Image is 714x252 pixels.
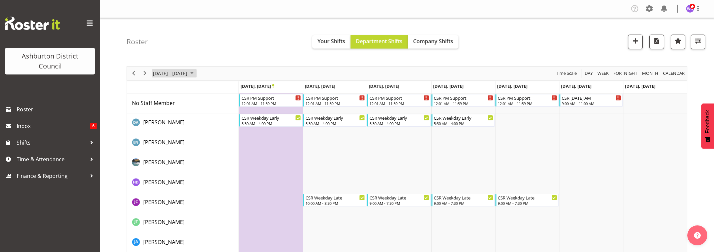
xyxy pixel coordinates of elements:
span: calendar [662,69,685,77]
div: next period [139,66,151,80]
h4: Roster [127,38,148,46]
button: Add a new shift [628,35,643,49]
button: Fortnight [612,69,639,77]
span: [DATE] - [DATE] [152,69,188,77]
div: CSR Weekday Early [242,114,301,121]
div: 5:30 AM - 4:00 PM [369,121,429,126]
a: [PERSON_NAME] [143,178,185,186]
a: [PERSON_NAME] [143,198,185,206]
button: Highlight an important date within the roster. [671,35,685,49]
span: [PERSON_NAME] [143,218,185,226]
div: 12:01 AM - 11:59 PM [306,101,365,106]
div: 5:30 AM - 4:00 PM [306,121,365,126]
div: 9:00 AM - 7:30 PM [369,200,429,206]
button: Timeline Day [584,69,594,77]
a: [PERSON_NAME] [143,218,185,226]
div: No Staff Member"s event - CSR PM Support Begin From Tuesday, September 23, 2025 at 12:01:00 AM GM... [303,94,366,107]
div: CSR Weekday Early [306,114,365,121]
span: [DATE], [DATE] [433,83,463,89]
span: [DATE], [DATE] [497,83,527,89]
span: Roster [17,104,97,114]
span: Shifts [17,138,87,148]
td: Jill Cullimore resource [127,193,239,213]
button: Filter Shifts [691,35,705,49]
div: No Staff Member"s event - CSR Saturday AM Begin From Saturday, September 27, 2025 at 9:00:00 AM G... [559,94,623,107]
div: CSR PM Support [306,94,365,101]
div: 12:01 AM - 11:59 PM [242,101,301,106]
a: [PERSON_NAME] [143,158,185,166]
button: Feedback - Show survey [701,103,714,149]
td: John Tarry resource [127,213,239,233]
div: CSR PM Support [242,94,301,101]
div: Jill Cullimore"s event - CSR Weekday Late Begin From Thursday, September 25, 2025 at 9:00:00 AM G... [431,194,495,206]
a: [PERSON_NAME] [143,118,185,126]
div: Deborah Anderson"s event - CSR Weekday Early Begin From Monday, September 22, 2025 at 5:30:00 AM ... [239,114,303,127]
span: [DATE], [DATE] [305,83,335,89]
span: Finance & Reporting [17,171,87,181]
span: Time & Attendance [17,154,87,164]
span: [DATE], [DATE] [369,83,399,89]
span: Day [584,69,593,77]
button: Download a PDF of the roster according to the set date range. [649,35,664,49]
div: CSR PM Support [434,94,493,101]
img: help-xxl-2.png [694,232,701,239]
span: Department Shifts [356,38,402,45]
span: [DATE], [DATE] [625,83,655,89]
div: CSR Weekday Late [434,194,493,201]
span: [PERSON_NAME] [143,139,185,146]
div: No Staff Member"s event - CSR PM Support Begin From Monday, September 22, 2025 at 12:01:00 AM GMT... [239,94,303,107]
img: Rosterit website logo [5,17,60,30]
span: [DATE], [DATE] [241,83,274,89]
div: September 22 - 28, 2025 [151,66,198,80]
div: 12:01 AM - 11:59 PM [369,101,429,106]
span: [PERSON_NAME] [143,179,185,186]
div: CSR PM Support [498,94,557,101]
div: Deborah Anderson"s event - CSR Weekday Early Begin From Wednesday, September 24, 2025 at 5:30:00 ... [367,114,430,127]
div: No Staff Member"s event - CSR PM Support Begin From Friday, September 26, 2025 at 12:01:00 AM GMT... [495,94,559,107]
span: Inbox [17,121,90,131]
div: 5:30 AM - 4:00 PM [434,121,493,126]
div: CSR Weekday Early [434,114,493,121]
div: No Staff Member"s event - CSR PM Support Begin From Wednesday, September 24, 2025 at 12:01:00 AM ... [367,94,430,107]
button: Timeline Month [641,69,660,77]
span: [PERSON_NAME] [143,159,185,166]
div: 12:01 AM - 11:59 PM [498,101,557,106]
div: CSR Weekday Late [498,194,557,201]
span: Fortnight [613,69,638,77]
span: Month [641,69,659,77]
div: No Staff Member"s event - CSR PM Support Begin From Thursday, September 25, 2025 at 12:01:00 AM G... [431,94,495,107]
div: previous period [128,66,139,80]
div: CSR Weekday Early [369,114,429,121]
button: Month [662,69,686,77]
span: Your Shifts [318,38,345,45]
button: Department Shifts [351,35,408,49]
a: [PERSON_NAME] [143,238,185,246]
a: [PERSON_NAME] [143,138,185,146]
div: CSR PM Support [369,94,429,101]
div: Deborah Anderson"s event - CSR Weekday Early Begin From Tuesday, September 23, 2025 at 5:30:00 AM... [303,114,366,127]
span: Company Shifts [413,38,453,45]
button: Your Shifts [312,35,351,49]
div: Jill Cullimore"s event - CSR Weekday Late Begin From Tuesday, September 23, 2025 at 10:00:00 AM G... [303,194,366,206]
span: Feedback [705,110,711,133]
a: No Staff Member [132,99,175,107]
div: 5:30 AM - 4:00 PM [242,121,301,126]
button: Company Shifts [408,35,458,49]
span: [PERSON_NAME] [143,119,185,126]
div: CSR [DATE] AM [562,94,621,101]
div: Jill Cullimore"s event - CSR Weekday Late Begin From Friday, September 26, 2025 at 9:00:00 AM GMT... [495,194,559,206]
td: Ellen McManus resource [127,133,239,153]
button: September 2025 [152,69,197,77]
span: [PERSON_NAME] [143,198,185,206]
div: 9:00 AM - 7:30 PM [434,200,493,206]
span: 6 [90,123,97,129]
span: Time Scale [555,69,577,77]
button: Timeline Week [596,69,610,77]
span: [DATE], [DATE] [561,83,591,89]
button: Previous [129,69,138,77]
span: No Staff Member [132,99,175,107]
div: 9:00 AM - 7:30 PM [498,200,557,206]
button: Time Scale [555,69,578,77]
td: Hayley Dickson resource [127,173,239,193]
div: 9:00 AM - 11:00 AM [562,101,621,106]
